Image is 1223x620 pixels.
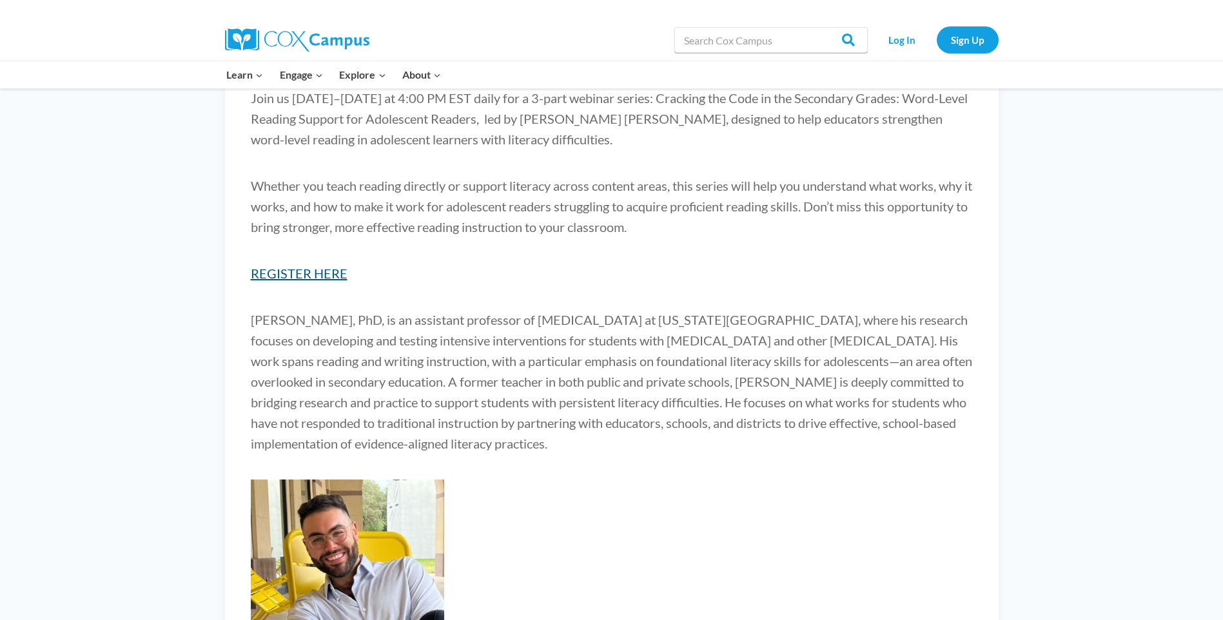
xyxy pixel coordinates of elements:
nav: Secondary Navigation [874,26,999,53]
a: Sign Up [937,26,999,53]
input: Search Cox Campus [674,27,868,53]
p: [PERSON_NAME], PhD, is an assistant professor of [MEDICAL_DATA] at [US_STATE][GEOGRAPHIC_DATA], w... [251,309,973,454]
button: Child menu of About [394,61,449,88]
button: Child menu of Explore [331,61,395,88]
nav: Primary Navigation [219,61,449,88]
a: Log In [874,26,930,53]
p: Join us [DATE]–[DATE] at 4:00 PM EST daily for a 3-part webinar series: Cracking the Code in the ... [251,88,973,150]
p: Whether you teach reading directly or support literacy across content areas, this series will hel... [251,175,973,237]
button: Child menu of Engage [271,61,331,88]
img: Cox Campus [225,28,369,52]
a: REGISTER HERE [251,266,347,281]
button: Child menu of Learn [219,61,272,88]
